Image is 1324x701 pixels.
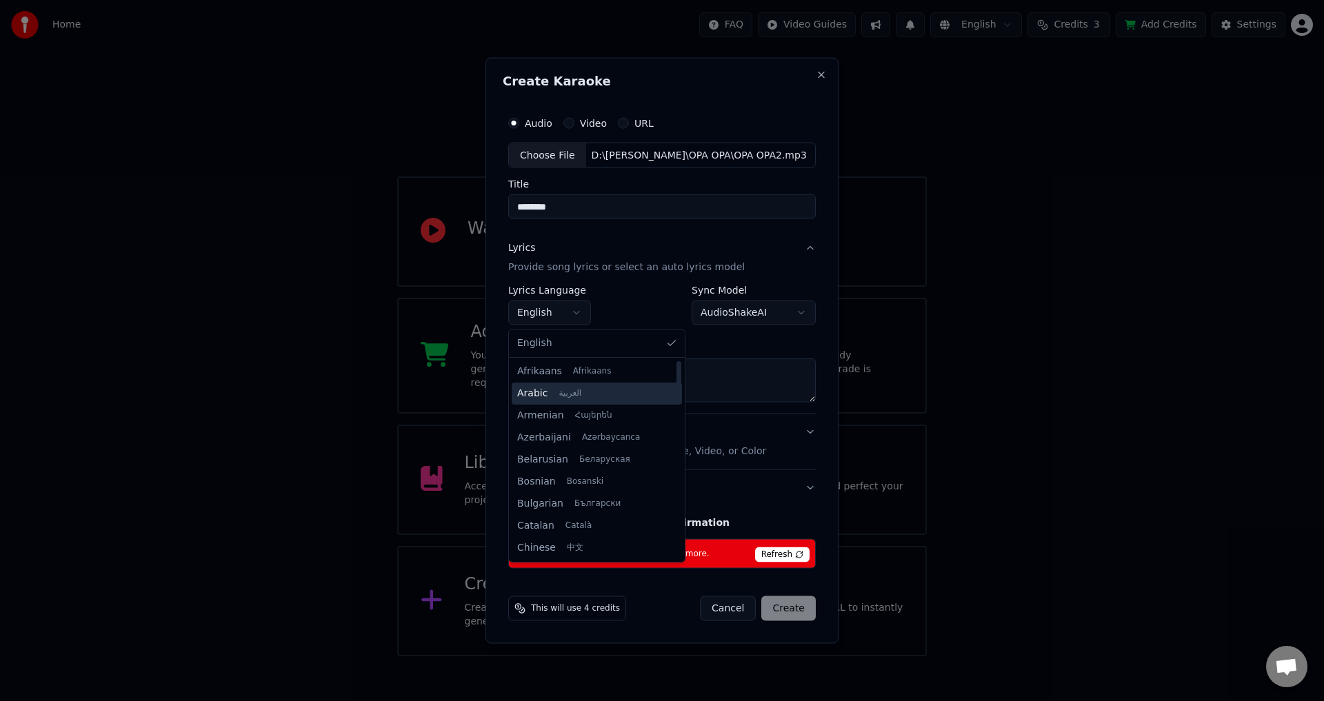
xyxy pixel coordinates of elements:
span: Bulgarian [517,497,563,511]
span: Беларуская [579,454,630,465]
span: Bosanski [567,476,603,487]
span: Chinese [517,541,556,555]
span: Bosnian [517,475,556,489]
span: Azerbaijani [517,431,571,445]
span: Belarusian [517,453,568,467]
span: Български [574,498,621,509]
span: Català [565,520,592,531]
span: English [517,336,552,350]
span: Armenian [517,409,564,423]
span: Azərbaycanca [582,432,640,443]
span: العربية [559,388,581,399]
span: 中文 [567,542,583,553]
span: Afrikaans [517,365,562,378]
span: Arabic [517,387,548,400]
span: Հայերեն [575,410,612,421]
span: Afrikaans [573,366,612,377]
span: Catalan [517,519,554,533]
